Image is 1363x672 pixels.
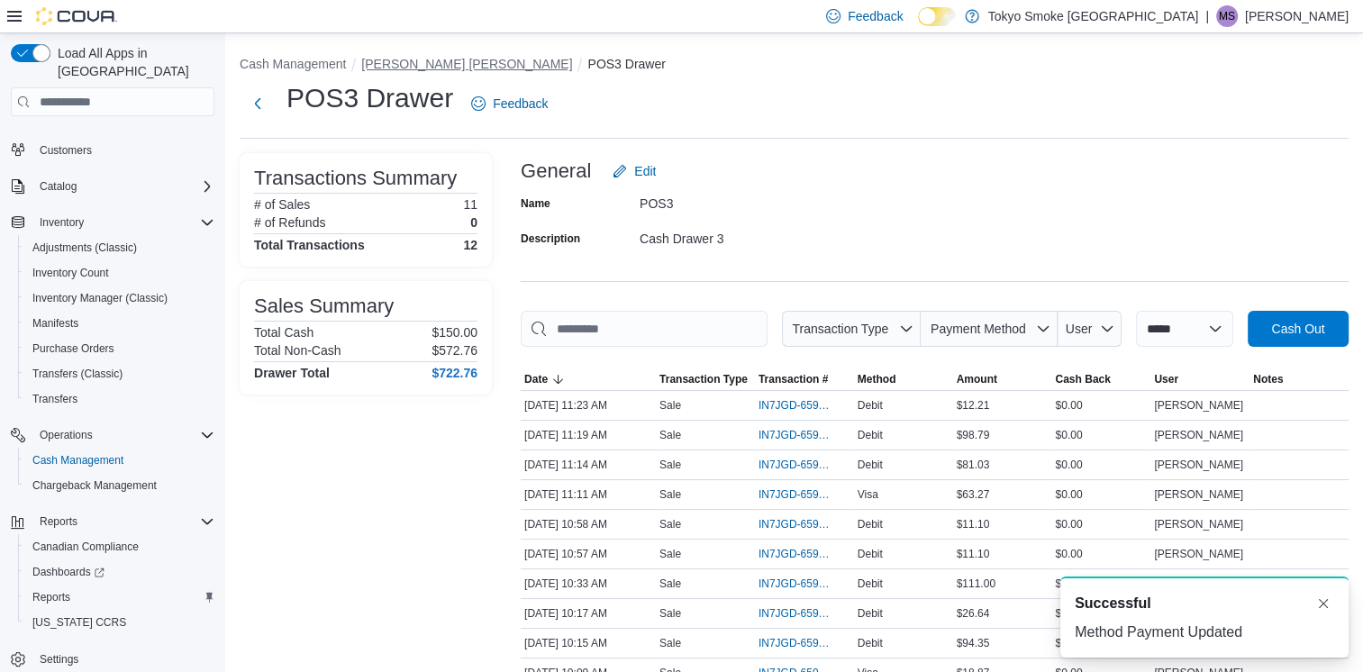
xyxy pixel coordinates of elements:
div: Notification [1075,593,1334,614]
span: Debit [858,428,883,442]
a: Chargeback Management [25,475,164,496]
a: Manifests [25,313,86,334]
img: Cova [36,7,117,25]
span: Debit [858,547,883,561]
button: Operations [4,422,222,448]
span: Canadian Compliance [32,540,139,554]
span: Purchase Orders [25,338,214,359]
span: Dashboards [25,561,214,583]
a: Canadian Compliance [25,536,146,558]
a: Settings [32,649,86,670]
h4: $722.76 [432,366,477,380]
div: Melissa Simon [1216,5,1238,27]
div: $0.00 [1051,454,1150,476]
button: User [1058,311,1122,347]
a: Cash Management [25,450,131,471]
h4: Total Transactions [254,238,365,252]
div: $0.00 [1051,424,1150,446]
button: Cash Management [240,57,346,71]
button: Canadian Compliance [18,534,222,559]
p: Sale [659,517,681,531]
span: Cash Management [32,453,123,468]
span: Dark Mode [918,26,919,27]
div: Method Payment Updated [1075,622,1334,643]
button: IN7JGD-6597404 [759,603,850,624]
p: Sale [659,547,681,561]
span: IN7JGD-6597631 [759,458,832,472]
button: Purchase Orders [18,336,222,361]
span: IN7JGD-6597658 [759,428,832,442]
button: IN7JGD-6597618 [759,484,850,505]
h4: Drawer Total [254,366,330,380]
span: Inventory Manager (Classic) [32,291,168,305]
label: Name [521,196,550,211]
span: [PERSON_NAME] [1154,398,1243,413]
input: This is a search bar. As you type, the results lower in the page will automatically filter. [521,311,768,347]
span: Reports [32,511,214,532]
button: [US_STATE] CCRS [18,610,222,635]
span: Dashboards [32,565,104,579]
div: [DATE] 10:15 AM [521,632,656,654]
a: Transfers [25,388,85,410]
button: Chargeback Management [18,473,222,498]
span: IN7JGD-6597473 [759,577,832,591]
span: Transaction Type [659,372,748,386]
span: Debit [858,636,883,650]
p: Sale [659,487,681,502]
button: Transaction Type [782,311,921,347]
h3: General [521,160,591,182]
button: Manifests [18,311,222,336]
span: Notes [1253,372,1283,386]
span: Edit [634,162,656,180]
h6: Total Non-Cash [254,343,341,358]
span: Settings [40,652,78,667]
div: [DATE] 11:23 AM [521,395,656,416]
span: Reports [40,514,77,529]
button: IN7JGD-6597398 [759,632,850,654]
button: IN7JGD-6597631 [759,454,850,476]
span: Payment Method [931,322,1026,336]
div: POS3 [640,189,881,211]
span: Transaction # [759,372,828,386]
button: Cash Management [18,448,222,473]
button: Next [240,86,276,122]
span: $11.10 [957,517,990,531]
p: Sale [659,577,681,591]
h6: Total Cash [254,325,313,340]
div: [DATE] 11:19 AM [521,424,656,446]
span: Adjustments (Classic) [32,241,137,255]
span: Operations [32,424,214,446]
span: Reports [25,586,214,608]
button: Catalog [4,174,222,199]
button: Cash Out [1248,311,1349,347]
span: IN7JGD-6597398 [759,636,832,650]
span: Transfers (Classic) [32,367,123,381]
h6: # of Refunds [254,215,325,230]
span: Debit [858,458,883,472]
span: Debit [858,398,883,413]
button: Cash Back [1051,368,1150,390]
button: Payment Method [921,311,1058,347]
button: Edit [605,153,663,189]
div: $0.00 [1051,513,1150,535]
button: IN7JGD-6597658 [759,424,850,446]
span: Manifests [25,313,214,334]
span: Successful [1075,593,1150,614]
span: Transfers [25,388,214,410]
span: IN7JGD-6597563 [759,547,832,561]
button: Inventory [4,210,222,235]
span: Feedback [848,7,903,25]
div: [DATE] 11:11 AM [521,484,656,505]
button: Operations [32,424,100,446]
span: $111.00 [957,577,995,591]
div: $0.00 [1051,395,1150,416]
span: Inventory Count [25,262,214,284]
span: $63.27 [957,487,990,502]
button: Settings [4,646,222,672]
button: Inventory [32,212,91,233]
p: $150.00 [432,325,477,340]
span: [PERSON_NAME] [1154,458,1243,472]
span: Inventory Count [32,266,109,280]
span: Debit [858,577,883,591]
h1: POS3 Drawer [286,80,453,116]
